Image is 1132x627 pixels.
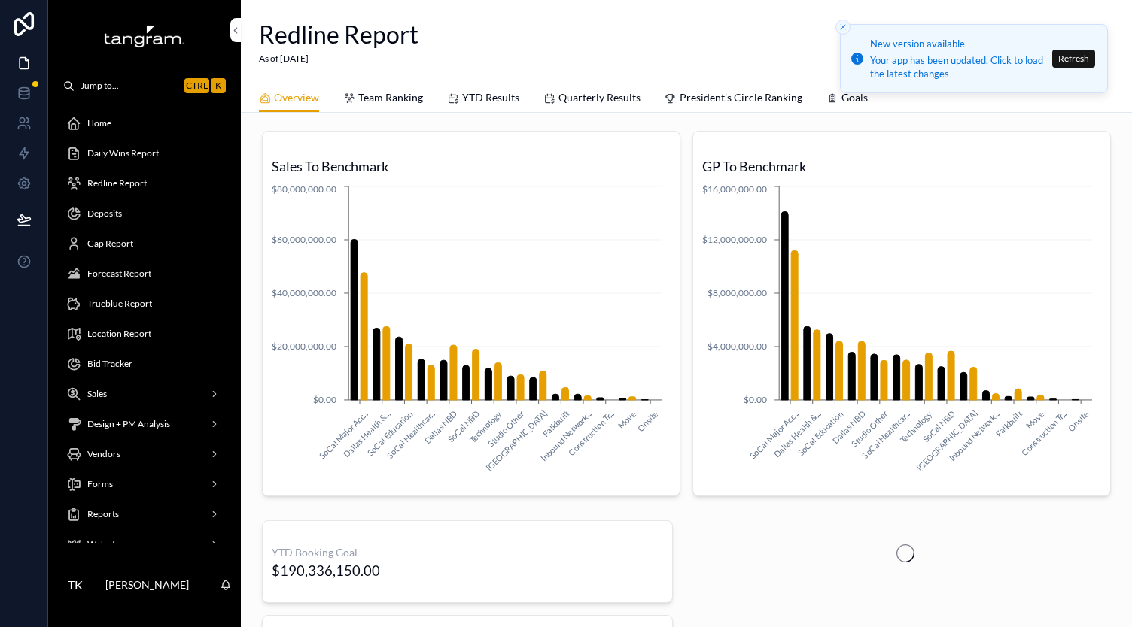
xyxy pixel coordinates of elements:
[826,84,868,114] a: Goals
[57,170,232,197] a: Redline Report
[57,380,232,407] a: Sales
[850,408,890,449] text: Studio Other
[422,408,459,445] text: Dallas NBD
[540,408,571,438] text: Falkbuilt
[272,234,336,245] tspan: $60,000,000.00
[272,341,336,352] tspan: $20,000,000.00
[635,408,660,433] text: Onsite
[57,72,232,99] button: Jump to...CtrlK
[105,577,189,592] p: [PERSON_NAME]
[702,156,1101,177] h3: GP To Benchmark
[317,408,369,460] text: SoCal Major Acc...
[796,408,844,457] text: SoCal Education
[57,410,232,438] a: Design + PM Analysis
[87,478,113,490] span: Forms
[184,78,209,93] span: Ctrl
[57,290,232,317] a: Trueblue Report
[771,408,822,459] text: Dallas Health &...
[57,260,232,287] a: Forecast Report
[87,147,159,159] span: Daily Wins Report
[343,84,423,114] a: Team Ranking
[860,408,912,460] text: SoCal Healthcar...
[702,183,1101,471] div: chart
[558,90,641,105] span: Quarterly Results
[274,90,319,105] span: Overview
[57,110,232,137] a: Home
[57,200,232,227] a: Deposits
[1052,50,1095,68] button: Refresh
[259,18,418,52] h1: Redline Report
[707,287,767,298] tspan: $8,000,000.00
[57,230,232,257] a: Gap Report
[48,99,241,543] div: scrollable content
[680,90,802,105] span: President's Circle Ranking
[87,538,120,550] span: Website
[566,408,615,457] text: Construction Tr...
[467,408,504,444] text: Technology
[341,408,391,459] text: Dallas Health &...
[87,298,152,310] span: Trueblue Report
[272,563,380,578] div: $190,336,150.00
[616,408,638,430] text: Move
[835,20,851,35] button: Close toast
[104,24,185,48] img: App logo
[486,408,527,449] text: Studio Other
[87,328,151,340] span: Location Report
[87,207,122,220] span: Deposits
[1019,408,1068,457] text: Construction Tr...
[57,531,232,558] a: Website
[87,508,119,520] span: Reports
[57,441,232,468] a: Vendors
[447,84,519,114] a: YTD Results
[1024,408,1045,430] text: Move
[57,320,232,347] a: Location Report
[915,408,979,472] text: [GEOGRAPHIC_DATA]
[485,408,549,472] text: [GEOGRAPHIC_DATA]
[272,156,671,177] h3: Sales To Benchmark
[358,90,423,105] span: Team Ranking
[87,117,111,129] span: Home
[665,84,802,114] a: President's Circle Ranking
[870,37,1048,52] div: New version available
[57,471,232,498] a: Forms
[707,341,767,352] tspan: $4,000,000.00
[385,408,437,460] text: SoCal Healthcar...
[87,238,133,250] span: Gap Report
[87,358,132,370] span: Bid Tracker
[272,183,671,471] div: chart
[272,287,336,298] tspan: $40,000,000.00
[747,408,799,460] text: SoCal Major Acc...
[272,183,336,195] tspan: $80,000,000.00
[898,408,934,444] text: Technology
[870,53,1048,80] div: Your app has been updated. Click to load the latest changes
[81,80,178,92] span: Jump to...
[830,408,867,445] text: Dallas NBD
[702,234,767,245] tspan: $12,000,000.00
[87,268,151,280] span: Forecast Report
[702,183,767,195] tspan: $16,000,000.00
[543,84,641,114] a: Quarterly Results
[462,90,519,105] span: YTD Results
[68,576,83,594] span: TK
[841,90,868,105] span: Goals
[994,408,1024,438] text: Falkbuilt
[57,140,232,167] a: Daily Wins Report
[87,448,120,460] span: Vendors
[259,52,418,65] span: As of [DATE]
[1066,408,1091,433] text: Onsite
[272,545,663,560] h3: YTD Booking Goal
[313,394,336,405] tspan: $0.00
[57,501,232,528] a: Reports
[87,177,147,189] span: Redline Report
[259,84,319,113] a: Overview
[57,350,232,377] a: Bid Tracker
[87,388,107,400] span: Sales
[365,408,414,457] text: SoCal Education
[921,408,956,444] text: SoCal NBD
[212,80,224,92] span: K
[539,408,593,462] text: Inbound Network...
[87,418,170,430] span: Design + PM Analysis
[744,394,767,405] tspan: $0.00
[446,408,481,444] text: SoCal NBD
[947,408,1001,462] text: Inbound Network...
